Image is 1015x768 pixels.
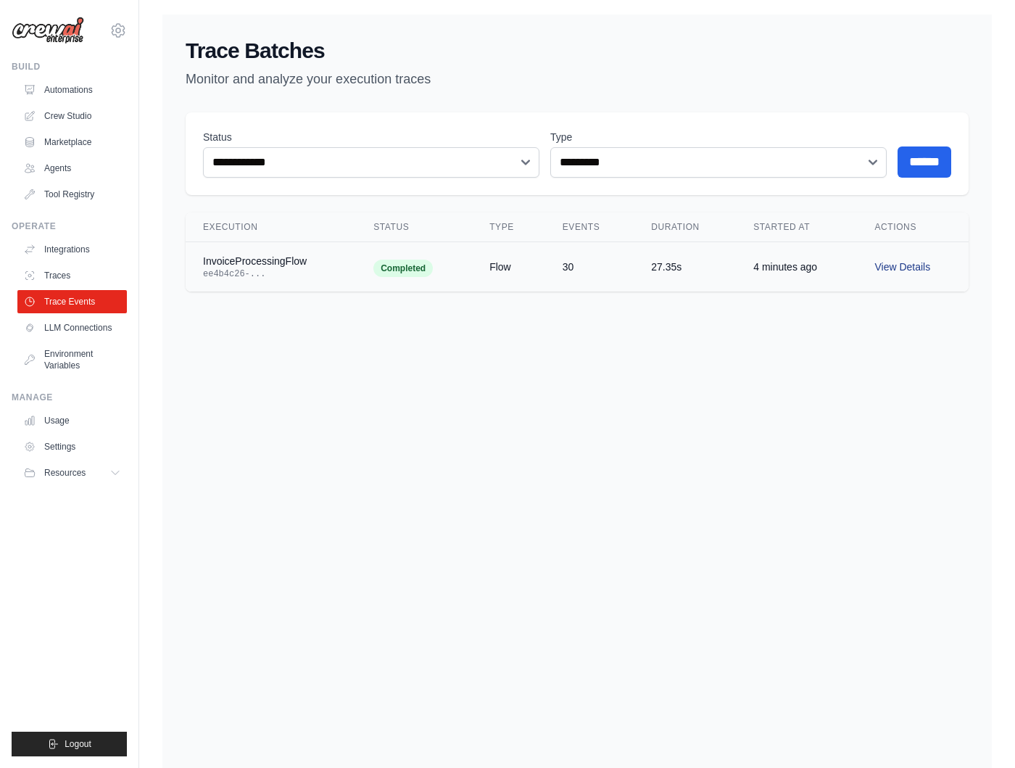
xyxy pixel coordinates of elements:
a: Usage [17,409,127,432]
label: Type [550,130,886,144]
span: Completed [373,260,433,277]
td: 27.35s [634,242,736,292]
td: 30 [545,242,634,292]
th: Events [545,212,634,242]
a: Agents [17,157,127,180]
span: Resources [44,467,86,479]
th: Type [472,212,545,242]
td: 4 minutes ago [736,242,857,292]
th: Actions [857,212,969,242]
div: Build [12,61,127,73]
th: Status [356,212,472,242]
a: Automations [17,78,127,102]
div: ee4b4c26-... [203,268,339,280]
button: Logout [12,732,127,756]
div: Operate [12,220,127,232]
div: Manage [12,392,127,403]
td: Flow [472,242,545,292]
th: Duration [634,212,736,242]
a: View Details [874,261,930,273]
span: Logout [65,738,91,750]
p: Monitor and analyze your execution traces [186,70,969,89]
img: Logo [12,17,84,44]
a: Crew Studio [17,104,127,128]
a: Tool Registry [17,183,127,206]
a: Trace Events [17,290,127,313]
label: Status [203,130,539,144]
a: Traces [17,264,127,287]
th: Execution [186,212,356,242]
h1: Trace Batches [186,38,969,64]
a: LLM Connections [17,316,127,339]
div: InvoiceProcessingFlow [203,254,339,268]
a: Integrations [17,238,127,261]
a: Settings [17,435,127,458]
a: Marketplace [17,131,127,154]
th: Started At [736,212,857,242]
button: Resources [17,461,127,484]
a: Environment Variables [17,342,127,377]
